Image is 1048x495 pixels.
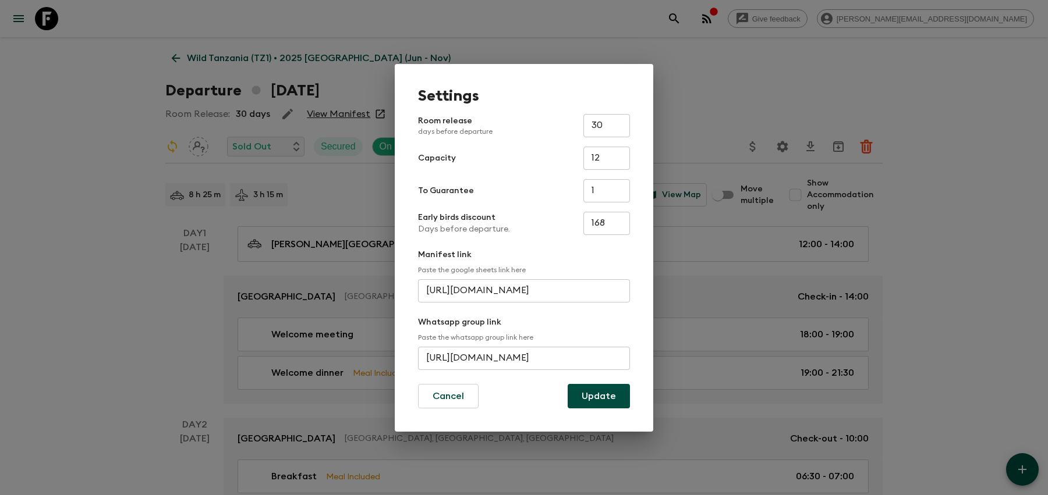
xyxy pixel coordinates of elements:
input: e.g. 14 [583,147,630,170]
button: Update [568,384,630,408]
input: e.g. https://docs.google.com/spreadsheets/d/1P7Zz9v8J0vXy1Q/edit#gid=0 [418,279,630,302]
input: e.g. 30 [583,114,630,137]
p: Manifest link [418,249,630,261]
input: e.g. 180 [583,212,630,235]
input: e.g. https://chat.whatsapp.com/... [418,347,630,370]
p: Room release [418,115,493,136]
p: Early birds discount [418,212,510,223]
p: Paste the whatsapp group link here [418,333,630,342]
p: Paste the google sheets link here [418,265,630,275]
input: e.g. 4 [583,179,630,202]
p: days before departure [418,127,493,136]
p: Whatsapp group link [418,316,630,328]
button: Cancel [418,384,479,408]
p: To Guarantee [418,185,474,197]
p: Capacity [418,152,456,164]
p: Days before departure. [418,223,510,235]
h1: Settings [418,87,630,105]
